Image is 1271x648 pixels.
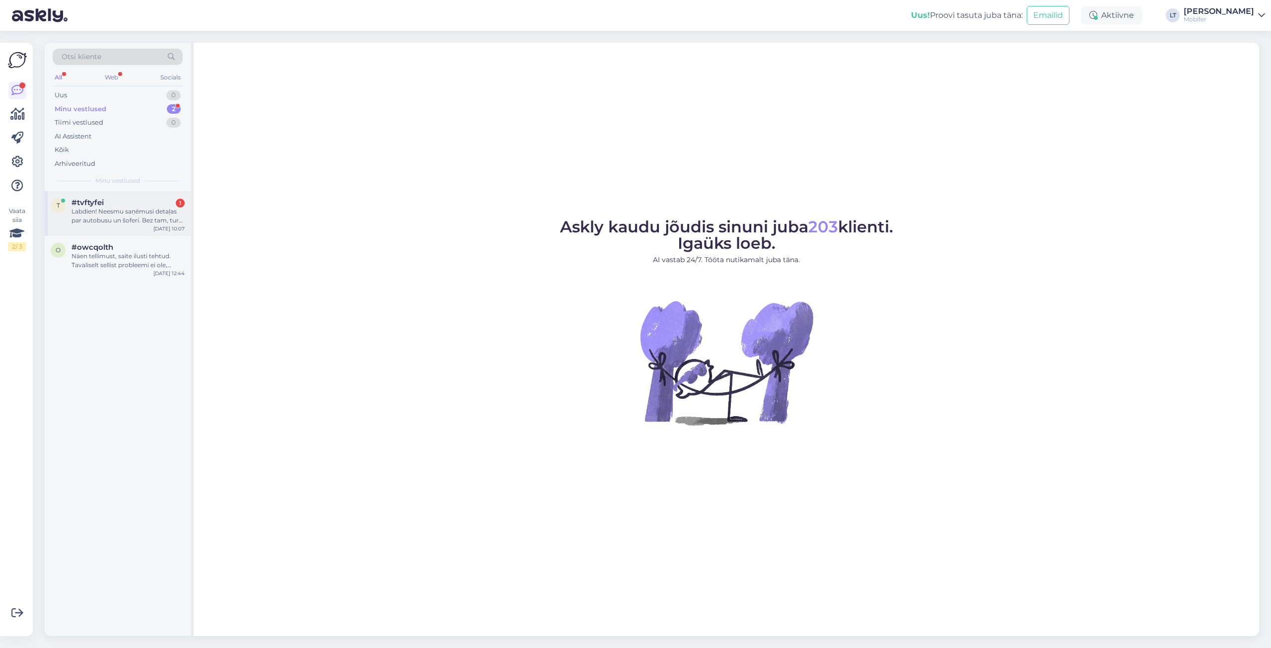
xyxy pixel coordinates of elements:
[153,270,185,277] div: [DATE] 12:44
[1166,8,1180,22] div: LT
[560,255,893,265] p: AI vastab 24/7. Tööta nutikamalt juba täna.
[166,118,181,128] div: 0
[1027,6,1069,25] button: Emailid
[55,90,67,100] div: Uus
[166,90,181,100] div: 0
[8,51,27,70] img: Askly Logo
[71,198,104,207] span: #tvftyfei
[1184,7,1265,23] a: [PERSON_NAME]Mobifer
[637,273,816,452] img: No Chat active
[71,252,185,270] div: Näen tellimust, saite ilusti tehtud. Tavaliselt sellist probleemi ei ole, saame ehk [PERSON_NAME]...
[153,225,185,232] div: [DATE] 10:07
[560,217,893,253] span: Askly kaudu jõudis sinuni juba klienti. Igaüks loeb.
[71,243,113,252] span: #owcqolth
[8,242,26,251] div: 2 / 3
[1184,15,1254,23] div: Mobifer
[55,145,69,155] div: Kõik
[55,104,106,114] div: Minu vestlused
[176,199,185,208] div: 1
[808,217,838,236] span: 203
[911,9,1023,21] div: Proovi tasuta juba täna:
[911,10,930,20] b: Uus!
[55,132,91,142] div: AI Assistent
[95,176,140,185] span: Minu vestlused
[56,246,61,254] span: o
[103,71,120,84] div: Web
[53,71,64,84] div: All
[8,207,26,251] div: Vaata siia
[55,159,95,169] div: Arhiveeritud
[71,207,185,225] div: Labdien! Neesmu saņēmusi detaļas par autobusu un šoferi. Bez tam, tur laiks [PERSON_NAME] ir main...
[167,104,181,114] div: 2
[62,52,101,62] span: Otsi kliente
[158,71,183,84] div: Socials
[1184,7,1254,15] div: [PERSON_NAME]
[1081,6,1142,24] div: Aktiivne
[57,202,60,209] span: t
[55,118,103,128] div: Tiimi vestlused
